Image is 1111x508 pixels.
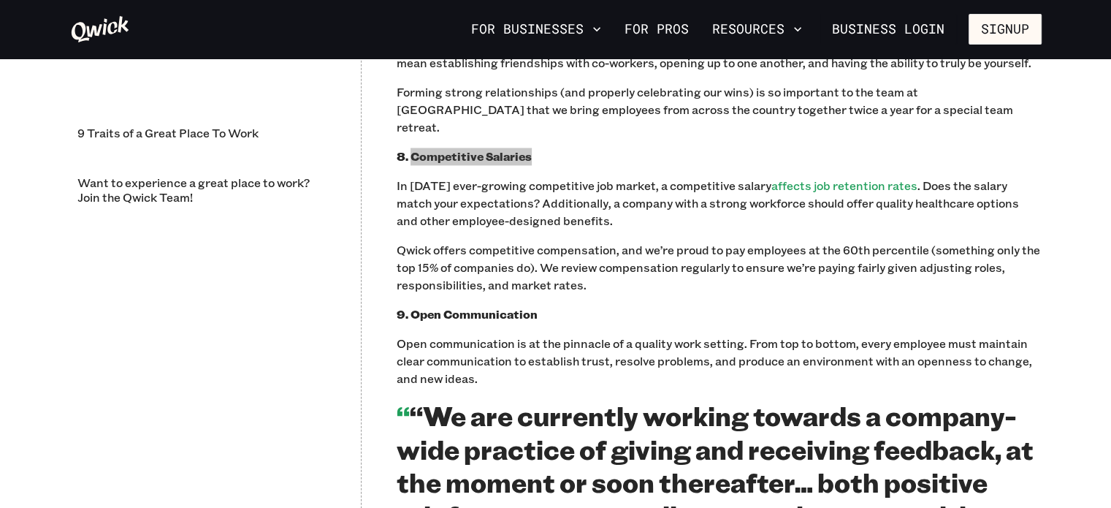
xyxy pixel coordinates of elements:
li: 9 Traits of a Great Place To Work [70,114,326,152]
p: Qwick offers competitive compensation, and we’re proud to pay employees at the 60th percentile (s... [397,241,1042,294]
b: 8. Competitive Salaries [397,148,532,164]
b: 9. Open Communication [397,306,538,322]
p: Open communication is at the pinnacle of a quality work setting. From top to bottom, every employ... [397,335,1042,387]
a: For Pros [619,17,695,42]
a: affects job retention rates [771,178,917,193]
a: Business Login [820,14,957,45]
span: “ [397,398,410,433]
button: Signup [969,14,1042,45]
p: In [DATE] ever-growing competitive job market, a competitive salary . Does the salary match your ... [397,177,1042,230]
button: For Businesses [465,17,607,42]
li: Want to experience a great place to work? Join the Qwick Team! [70,164,326,216]
p: Forming strong relationships (and properly celebrating our wins) is so important to the team at [... [397,83,1042,136]
button: Resources [706,17,808,42]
